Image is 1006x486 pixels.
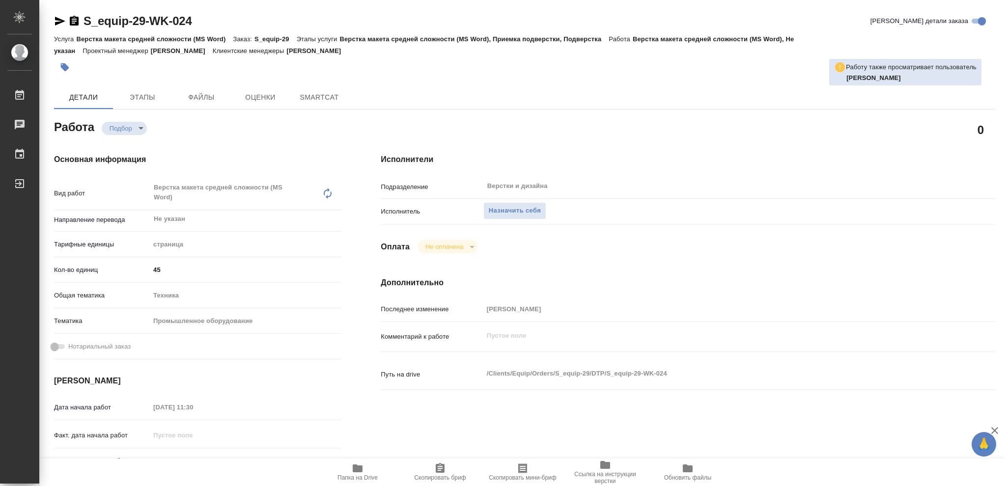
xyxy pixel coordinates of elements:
[54,56,76,78] button: Добавить тэг
[846,74,901,81] b: [PERSON_NAME]
[381,304,483,314] p: Последнее изменение
[414,474,466,481] span: Скопировать бриф
[609,35,633,43] p: Работа
[978,121,984,138] h2: 0
[54,265,150,275] p: Кол-во единиц
[54,316,150,326] p: Тематика
[489,205,541,216] span: Назначить себя
[68,15,80,27] button: Скопировать ссылку
[54,291,150,300] p: Общая тематика
[107,124,135,133] button: Подбор
[339,35,609,43] p: Верстка макета средней сложности (MS Word), Приемка подверстки, Подверстка
[54,456,150,466] p: Срок завершения работ
[381,370,483,379] p: Путь на drive
[422,243,466,251] button: Не оплачена
[150,428,236,442] input: Пустое поле
[150,313,341,329] div: Промышленное оборудование
[381,332,483,342] p: Комментарий к работе
[54,154,341,165] h4: Основная информация
[846,62,977,72] p: Работу также просматривает пользователь
[972,432,996,457] button: 🙏
[381,241,410,253] h4: Оплата
[54,403,150,412] p: Дата начала работ
[418,240,478,253] div: Подбор
[296,91,343,104] span: SmartCat
[150,263,341,277] input: ✎ Введи что-нибудь
[381,277,995,289] h4: Дополнительно
[381,182,483,192] p: Подразделение
[54,375,341,387] h4: [PERSON_NAME]
[119,91,166,104] span: Этапы
[483,302,944,316] input: Пустое поле
[254,35,297,43] p: S_equip-29
[237,91,284,104] span: Оценки
[178,91,225,104] span: Файлы
[54,15,66,27] button: Скопировать ссылку для ЯМессенджера
[54,240,150,249] p: Тарифные единицы
[150,400,236,414] input: Пустое поле
[54,117,94,135] h2: Работа
[102,122,147,135] div: Подбор
[483,365,944,382] textarea: /Clients/Equip/Orders/S_equip-29/DTP/S_equip-29-WK-024
[83,47,150,54] p: Проектный менеджер
[870,16,968,26] span: [PERSON_NAME] детали заказа
[846,73,977,83] p: Заборова Александра
[481,459,564,486] button: Скопировать мини-бриф
[381,207,483,216] p: Исполнитель
[151,47,213,54] p: [PERSON_NAME]
[489,474,556,481] span: Скопировать мини-бриф
[297,35,340,43] p: Этапы услуги
[570,471,641,485] span: Ссылка на инструкции верстки
[54,189,150,198] p: Вид работ
[646,459,729,486] button: Обновить файлы
[976,434,992,455] span: 🙏
[381,154,995,165] h4: Исполнители
[664,474,712,481] span: Обновить файлы
[54,431,150,440] p: Факт. дата начала работ
[68,342,131,351] span: Нотариальный заказ
[286,47,348,54] p: [PERSON_NAME]
[564,459,646,486] button: Ссылка на инструкции верстки
[150,454,236,468] input: Пустое поле
[316,459,399,486] button: Папка на Drive
[213,47,287,54] p: Клиентские менеджеры
[233,35,254,43] p: Заказ:
[60,91,107,104] span: Детали
[483,202,546,219] button: Назначить себя
[84,14,192,27] a: S_equip-29-WK-024
[150,236,341,253] div: страница
[54,35,76,43] p: Услуга
[337,474,378,481] span: Папка на Drive
[76,35,233,43] p: Верстка макета средней сложности (MS Word)
[399,459,481,486] button: Скопировать бриф
[54,215,150,225] p: Направление перевода
[150,287,341,304] div: Техника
